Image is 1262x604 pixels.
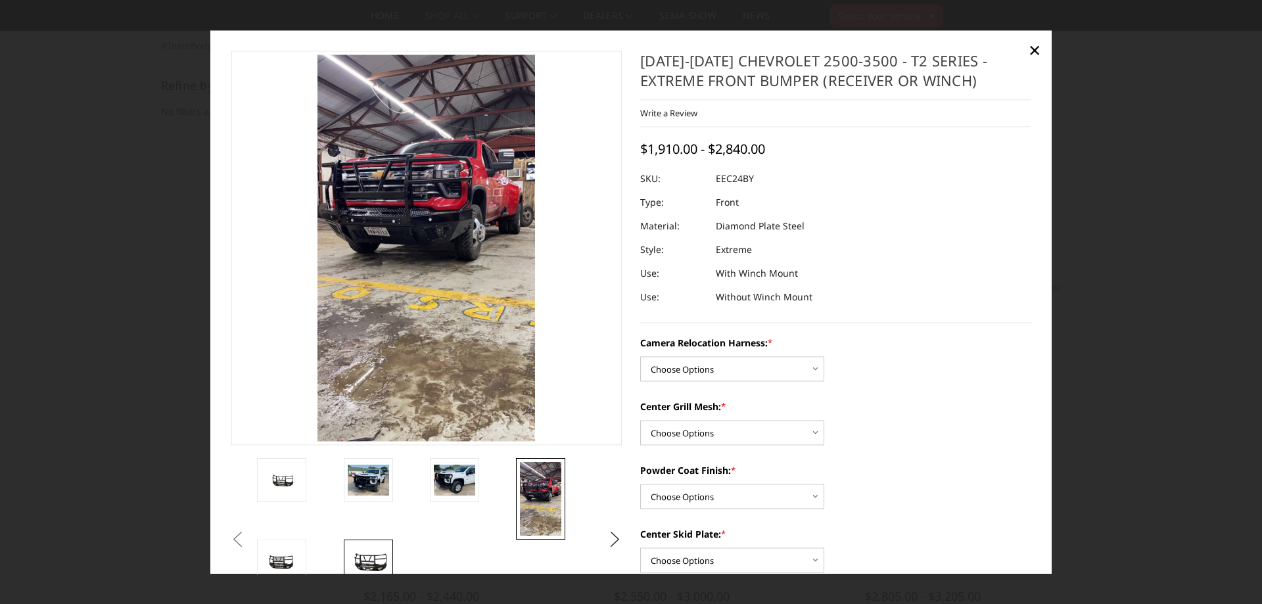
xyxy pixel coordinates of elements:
[348,465,389,496] img: 2024-2025 Chevrolet 2500-3500 - T2 Series - Extreme Front Bumper (receiver or winch)
[640,400,1031,413] label: Center Grill Mesh:
[640,238,706,262] dt: Style:
[640,262,706,285] dt: Use:
[640,214,706,238] dt: Material:
[716,262,798,285] dd: With Winch Mount
[434,465,475,496] img: 2024-2025 Chevrolet 2500-3500 - T2 Series - Extreme Front Bumper (receiver or winch)
[716,191,739,214] dd: Front
[640,285,706,309] dt: Use:
[640,191,706,214] dt: Type:
[716,214,805,238] dd: Diamond Plate Steel
[640,463,1031,477] label: Powder Coat Finish:
[1029,36,1040,64] span: ×
[228,530,248,549] button: Previous
[231,51,622,445] a: 2024-2025 Chevrolet 2500-3500 - T2 Series - Extreme Front Bumper (receiver or winch)
[640,167,706,191] dt: SKU:
[640,140,765,158] span: $1,910.00 - $2,840.00
[640,107,697,119] a: Write a Review
[261,551,302,573] img: 2024-2025 Chevrolet 2500-3500 - T2 Series - Extreme Front Bumper (receiver or winch)
[640,51,1031,100] h1: [DATE]-[DATE] Chevrolet 2500-3500 - T2 Series - Extreme Front Bumper (receiver or winch)
[640,336,1031,350] label: Camera Relocation Harness:
[716,285,812,309] dd: Without Winch Mount
[348,550,389,573] img: 2024-2025 Chevrolet 2500-3500 - T2 Series - Extreme Front Bumper (receiver or winch)
[716,167,754,191] dd: EEC24BY
[605,530,625,549] button: Next
[640,527,1031,541] label: Center Skid Plate:
[261,471,302,490] img: 2024-2025 Chevrolet 2500-3500 - T2 Series - Extreme Front Bumper (receiver or winch)
[716,238,752,262] dd: Extreme
[520,462,561,536] img: 2024-2025 Chevrolet 2500-3500 - T2 Series - Extreme Front Bumper (receiver or winch)
[1024,40,1045,61] a: Close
